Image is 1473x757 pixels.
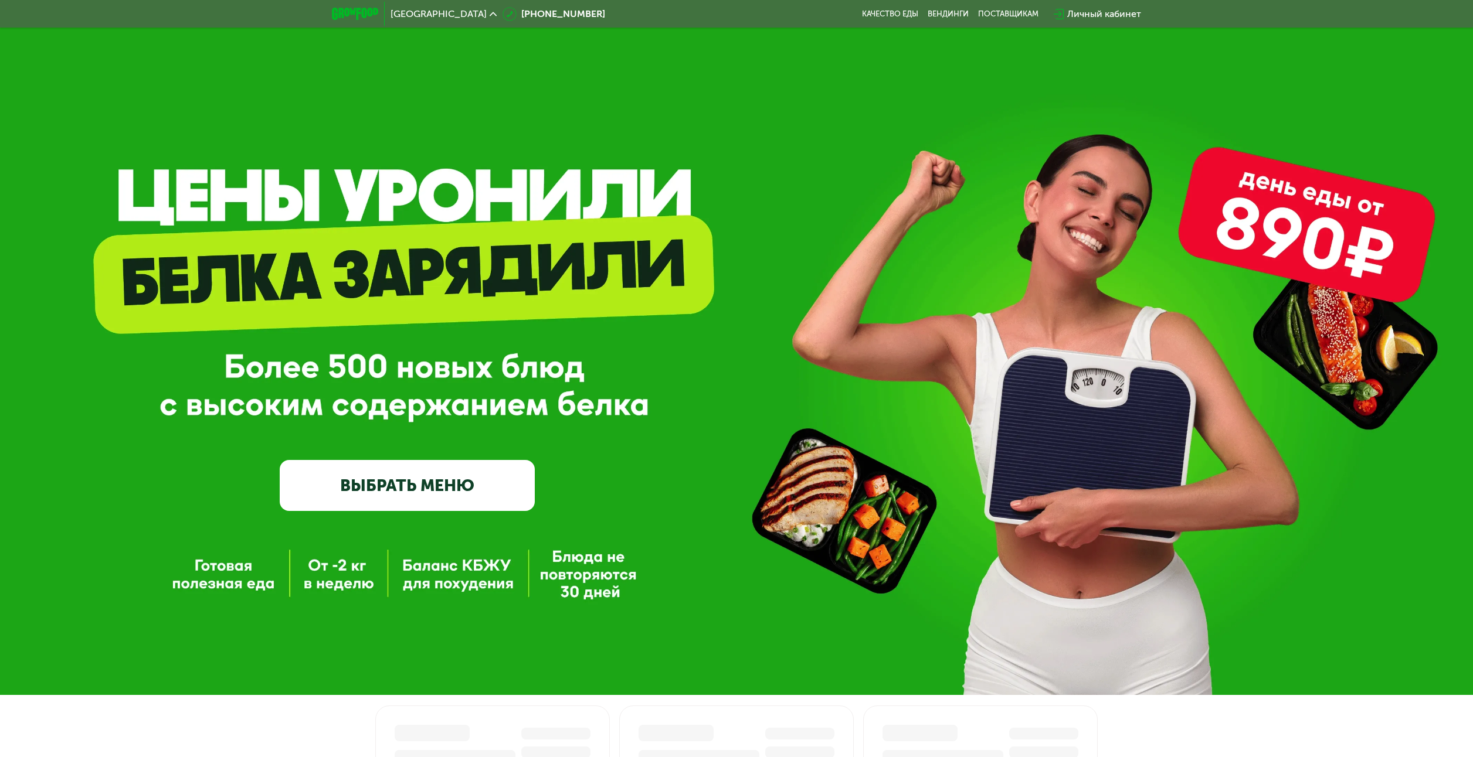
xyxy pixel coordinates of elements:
div: Личный кабинет [1067,7,1141,21]
span: [GEOGRAPHIC_DATA] [391,9,487,19]
a: Качество еды [862,9,918,19]
a: Вендинги [928,9,969,19]
a: ВЫБРАТЬ МЕНЮ [280,460,534,511]
div: поставщикам [978,9,1038,19]
a: [PHONE_NUMBER] [503,7,605,21]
